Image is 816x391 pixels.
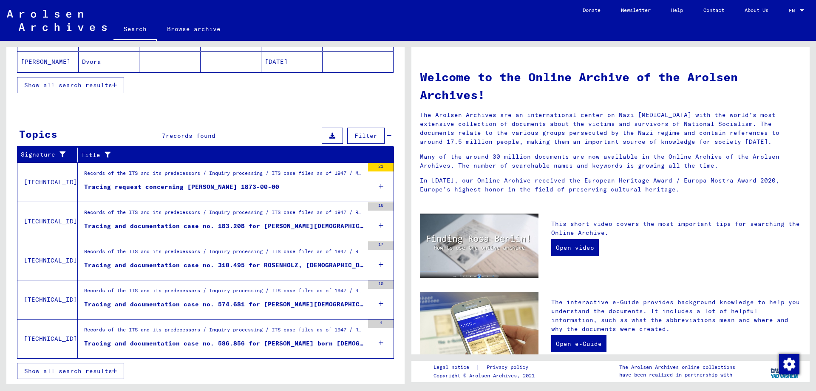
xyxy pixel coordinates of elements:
div: Title [81,151,373,160]
a: Privacy policy [480,363,538,372]
div: 16 [368,202,394,211]
a: Open video [551,239,599,256]
p: The interactive e-Guide provides background knowledge to help you understand the documents. It in... [551,298,801,334]
div: Signature [21,150,67,159]
div: 10 [368,280,394,289]
div: Records of the ITS and its predecessors / Inquiry processing / ITS case files as of 1947 / Reposi... [84,248,364,260]
span: records found [166,132,215,140]
p: Copyright © Arolsen Archives, 2021 [433,372,538,380]
mat-cell: [DATE] [261,51,323,72]
img: eguide.jpg [420,292,538,371]
mat-cell: Dvora [79,51,140,72]
p: Many of the around 30 million documents are now available in the Online Archive of the Arolsen Ar... [420,152,801,170]
div: 4 [368,320,394,328]
span: Filter [354,132,377,140]
mat-cell: [PERSON_NAME] [17,51,79,72]
a: Search [113,19,157,41]
div: 17 [368,241,394,250]
p: have been realized in partnership with [619,371,735,379]
div: Records of the ITS and its predecessors / Inquiry processing / ITS case files as of 1947 / Microf... [84,169,364,181]
div: Topics [19,126,57,142]
span: Show all search results [24,367,112,375]
a: Legal notice [433,363,476,372]
div: Tracing and documentation case no. 574.681 for [PERSON_NAME][DEMOGRAPHIC_DATA] born [DEMOGRAPHIC_... [84,300,364,309]
p: In [DATE], our Online Archive received the European Heritage Award / Europa Nostra Award 2020, Eu... [420,176,801,194]
span: EN [789,8,798,14]
img: video.jpg [420,214,538,278]
td: [TECHNICAL_ID] [17,241,78,280]
span: 7 [162,132,166,140]
button: Filter [347,128,385,144]
td: [TECHNICAL_ID] [17,202,78,241]
div: | [433,363,538,372]
button: Show all search results [17,363,124,379]
div: Records of the ITS and its predecessors / Inquiry processing / ITS case files as of 1947 / Reposi... [84,326,364,338]
button: Show all search results [17,77,124,93]
div: Title [81,148,383,162]
img: yv_logo.png [769,360,801,382]
a: Browse archive [157,19,231,39]
div: Tracing and documentation case no. 183.208 for [PERSON_NAME][DEMOGRAPHIC_DATA] born [DEMOGRAPHIC_... [84,222,364,231]
div: Records of the ITS and its predecessors / Inquiry processing / ITS case files as of 1947 / Reposi... [84,287,364,299]
td: [TECHNICAL_ID] [17,163,78,202]
h1: Welcome to the Online Archive of the Arolsen Archives! [420,68,801,104]
img: Change consent [779,354,799,374]
div: 21 [368,163,394,171]
p: This short video covers the most important tips for searching the Online Archive. [551,220,801,237]
div: Signature [21,148,77,162]
td: [TECHNICAL_ID] [17,280,78,319]
div: Tracing request concerning [PERSON_NAME] 1873-00-00 [84,183,279,191]
div: Tracing and documentation case no. 310.495 for ROSENHOLZ, [DEMOGRAPHIC_DATA] born [DEMOGRAPHIC_DATA] [84,261,364,270]
a: Open e-Guide [551,335,606,352]
p: The Arolsen Archives are an international center on Nazi [MEDICAL_DATA] with the world’s most ext... [420,111,801,146]
img: Arolsen_neg.svg [7,10,107,31]
span: Show all search results [24,81,112,89]
p: The Arolsen Archives online collections [619,363,735,371]
div: Change consent [779,354,799,374]
div: Tracing and documentation case no. 586.856 for [PERSON_NAME] born [DEMOGRAPHIC_DATA] [84,339,364,348]
td: [TECHNICAL_ID] [17,319,78,358]
div: Records of the ITS and its predecessors / Inquiry processing / ITS case files as of 1947 / Reposi... [84,208,364,220]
